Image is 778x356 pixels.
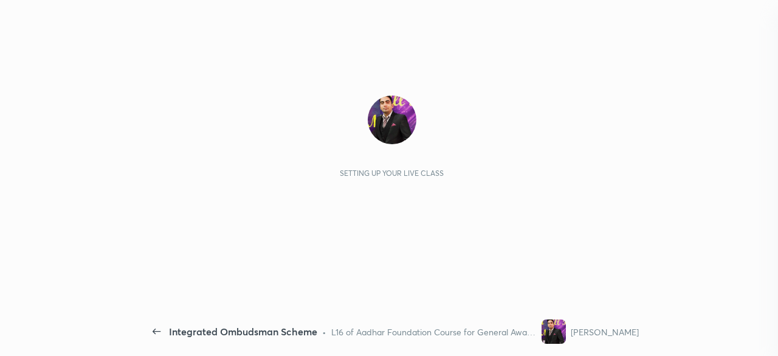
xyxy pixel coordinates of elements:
div: Setting up your live class [340,169,444,178]
div: [PERSON_NAME] [571,326,639,338]
img: 9f6b1010237b4dfe9863ee218648695e.jpg [368,96,416,144]
div: L16 of Aadhar Foundation Course for General Awareness [331,326,537,338]
div: • [322,326,326,338]
img: 9f6b1010237b4dfe9863ee218648695e.jpg [542,319,566,344]
div: Integrated Ombudsman Scheme [169,324,317,339]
